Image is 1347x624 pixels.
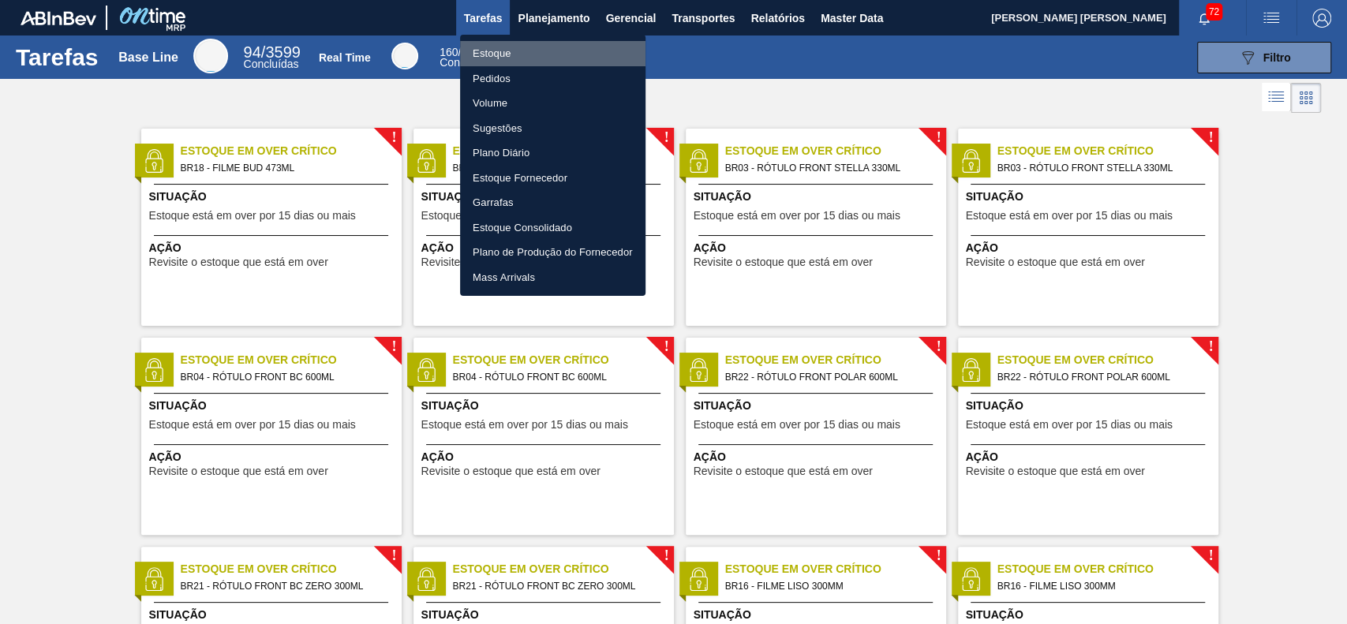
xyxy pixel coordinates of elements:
a: Estoque Consolidado [460,215,645,241]
a: Sugestões [460,116,645,141]
a: Estoque Fornecedor [460,166,645,191]
a: Pedidos [460,66,645,92]
a: Garrafas [460,190,645,215]
a: Plano de Produção do Fornecedor [460,240,645,265]
a: Plano Diário [460,140,645,166]
a: Mass Arrivals [460,265,645,290]
a: Volume [460,91,645,116]
a: Estoque [460,41,645,66]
